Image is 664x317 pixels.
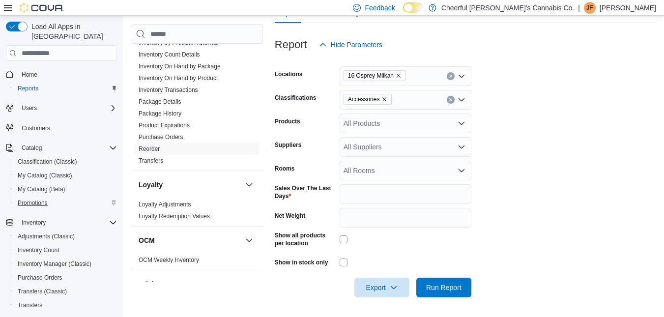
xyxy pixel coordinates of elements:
button: Open list of options [458,72,465,80]
span: Accessories [348,94,380,104]
button: Transfers (Classic) [10,285,121,298]
button: Inventory Manager (Classic) [10,257,121,271]
label: Products [275,117,300,125]
button: OCM [139,235,241,245]
button: Hide Parameters [315,35,386,55]
button: Open list of options [458,167,465,174]
input: Dark Mode [403,2,424,13]
span: My Catalog (Classic) [18,172,72,179]
button: Users [18,102,41,114]
span: Export [360,278,404,297]
span: Reorder [139,145,160,153]
a: Inventory Manager (Classic) [14,258,95,270]
button: Clear input [447,72,455,80]
span: Reports [18,85,38,92]
a: Home [18,69,41,81]
span: Catalog [18,142,117,154]
span: Classification (Classic) [18,158,77,166]
a: OCM Weekly Inventory [139,257,199,263]
a: Inventory by Product Historical [139,39,219,46]
h3: Loyalty [139,180,163,190]
button: Run Report [416,278,471,297]
button: Transfers [10,298,121,312]
span: Adjustments (Classic) [18,232,75,240]
span: Purchase Orders [18,274,62,282]
span: Customers [18,122,117,134]
span: Inventory [22,219,46,227]
button: Reports [10,82,121,95]
button: Adjustments (Classic) [10,230,121,243]
span: Promotions [14,197,117,209]
a: Loyalty Adjustments [139,201,191,208]
div: OCM [131,254,263,270]
img: Cova [20,3,64,13]
span: Classification (Classic) [14,156,117,168]
div: Loyalty [131,199,263,226]
label: Show all products per location [275,231,336,247]
a: Package History [139,110,181,117]
a: Reorder [139,145,160,152]
span: Home [22,71,37,79]
span: 16 Osprey Miikan [348,71,394,81]
span: 16 Osprey Miikan [344,70,406,81]
button: Catalog [2,141,121,155]
button: Users [2,101,121,115]
span: Inventory On Hand by Product [139,74,218,82]
span: Reports [14,83,117,94]
label: Suppliers [275,141,302,149]
button: Home [2,67,121,81]
a: Promotions [14,197,52,209]
button: Inventory Count [10,243,121,257]
span: Customers [22,124,50,132]
h3: Pricing [139,279,162,289]
span: Inventory [18,217,117,229]
a: Inventory Transactions [139,86,198,93]
span: Adjustments (Classic) [14,231,117,242]
div: Jason Fitzpatrick [584,2,596,14]
button: Open list of options [458,119,465,127]
label: Sales Over The Last Days [275,184,336,200]
span: Inventory On Hand by Package [139,62,221,70]
label: Net Weight [275,212,305,220]
span: Transfers [139,157,163,165]
div: Inventory [131,25,263,171]
span: Purchase Orders [14,272,117,284]
a: Transfers (Classic) [14,286,71,297]
h3: OCM [139,235,155,245]
span: Inventory Manager (Classic) [14,258,117,270]
span: Loyalty Adjustments [139,201,191,208]
label: Rooms [275,165,295,173]
span: JF [586,2,593,14]
span: Users [18,102,117,114]
span: Hide Parameters [331,40,382,50]
span: Promotions [18,199,48,207]
span: Load All Apps in [GEOGRAPHIC_DATA] [28,22,117,41]
span: Home [18,68,117,80]
label: Show in stock only [275,259,328,266]
button: Export [354,278,409,297]
button: Inventory [2,216,121,230]
span: Feedback [365,3,395,13]
button: Pricing [243,278,255,290]
span: Inventory Count [14,244,117,256]
p: | [578,2,580,14]
a: Reports [14,83,42,94]
span: Purchase Orders [139,133,183,141]
a: Inventory Count [14,244,63,256]
a: Adjustments (Classic) [14,231,79,242]
span: Package Details [139,98,181,106]
a: Purchase Orders [14,272,66,284]
a: Purchase Orders [139,134,183,141]
button: OCM [243,234,255,246]
button: Open list of options [458,96,465,104]
button: Loyalty [243,179,255,191]
span: Transfers (Classic) [14,286,117,297]
span: OCM Weekly Inventory [139,256,199,264]
a: Product Expirations [139,122,190,129]
span: My Catalog (Beta) [14,183,117,195]
a: Customers [18,122,54,134]
p: [PERSON_NAME] [600,2,656,14]
a: Package Details [139,98,181,105]
button: Inventory [18,217,50,229]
